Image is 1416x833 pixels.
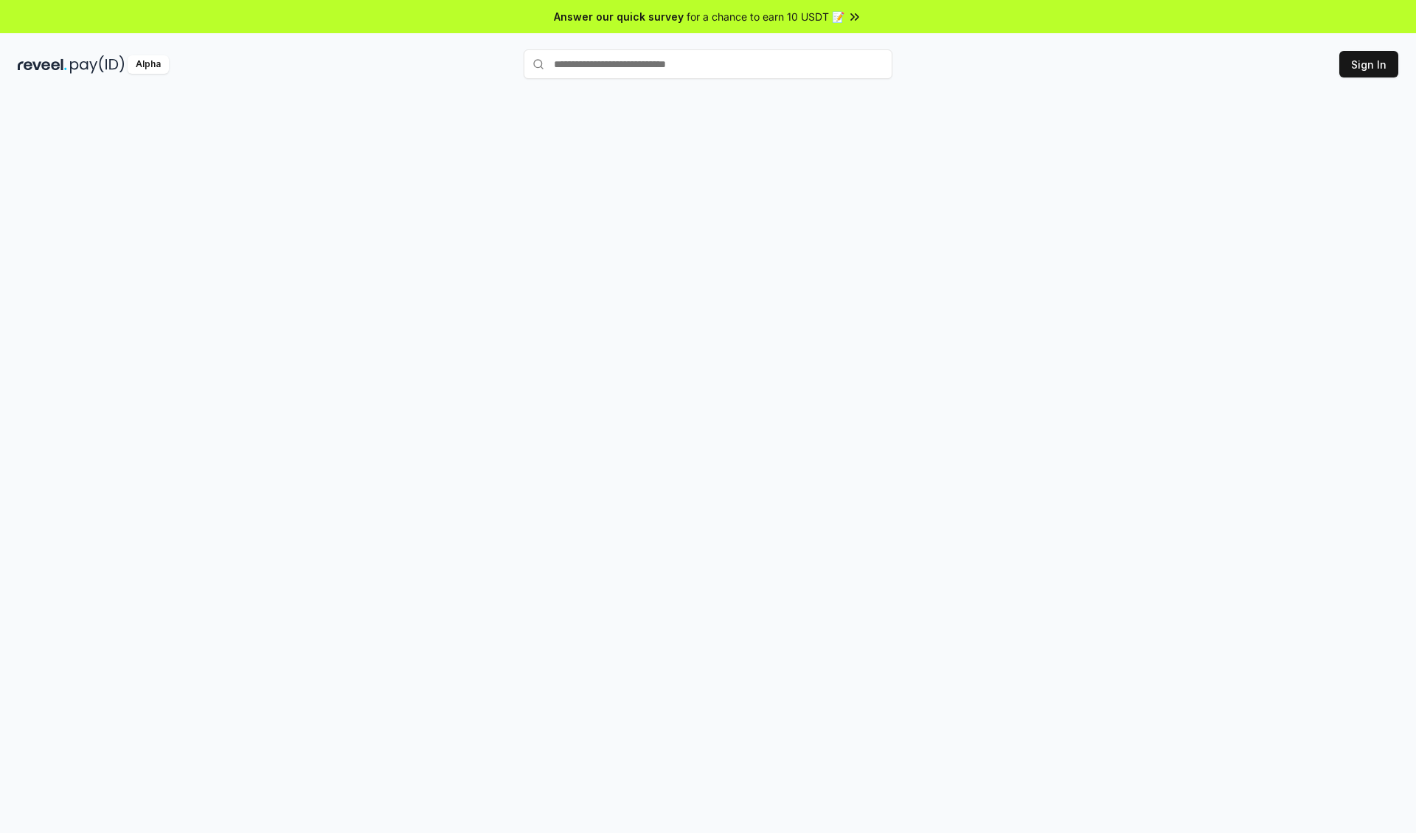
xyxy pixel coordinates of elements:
img: pay_id [70,55,125,74]
button: Sign In [1339,51,1398,77]
div: Alpha [128,55,169,74]
img: reveel_dark [18,55,67,74]
span: for a chance to earn 10 USDT 📝 [687,9,844,24]
span: Answer our quick survey [554,9,684,24]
